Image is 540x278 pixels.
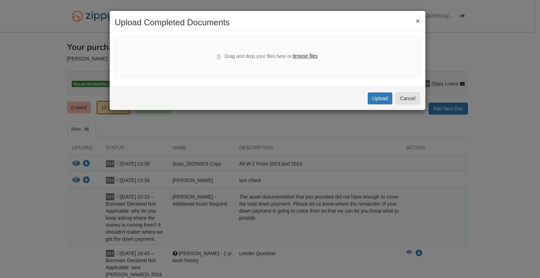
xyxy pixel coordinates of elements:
label: browse files [292,52,317,60]
button: Cancel [396,92,420,104]
h2: Upload Completed Documents [115,18,420,27]
button: × [416,17,420,25]
button: Upload [368,92,392,104]
div: Drag and drop your files here or [217,52,317,61]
